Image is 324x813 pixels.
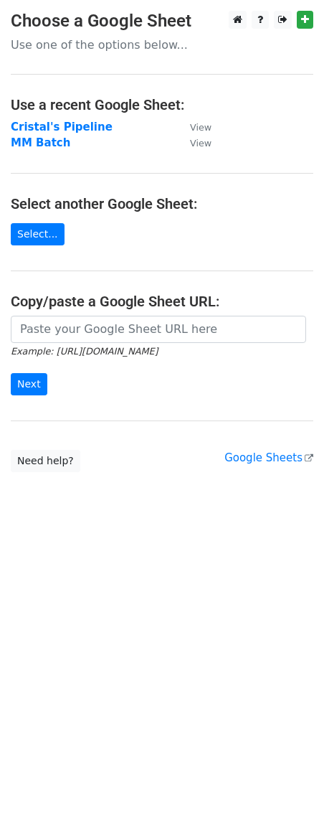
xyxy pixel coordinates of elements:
small: View [190,122,211,133]
input: Paste your Google Sheet URL here [11,316,306,343]
a: Cristal's Pipeline [11,121,113,133]
a: MM Batch [11,136,70,149]
a: Google Sheets [224,451,313,464]
input: Next [11,373,47,395]
h4: Use a recent Google Sheet: [11,96,313,113]
small: Example: [URL][DOMAIN_NAME] [11,346,158,357]
p: Use one of the options below... [11,37,313,52]
a: Select... [11,223,65,245]
a: View [176,121,211,133]
a: Need help? [11,450,80,472]
h3: Choose a Google Sheet [11,11,313,32]
iframe: Chat Widget [252,744,324,813]
h4: Select another Google Sheet: [11,195,313,212]
a: View [176,136,211,149]
small: View [190,138,211,149]
h4: Copy/paste a Google Sheet URL: [11,293,313,310]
